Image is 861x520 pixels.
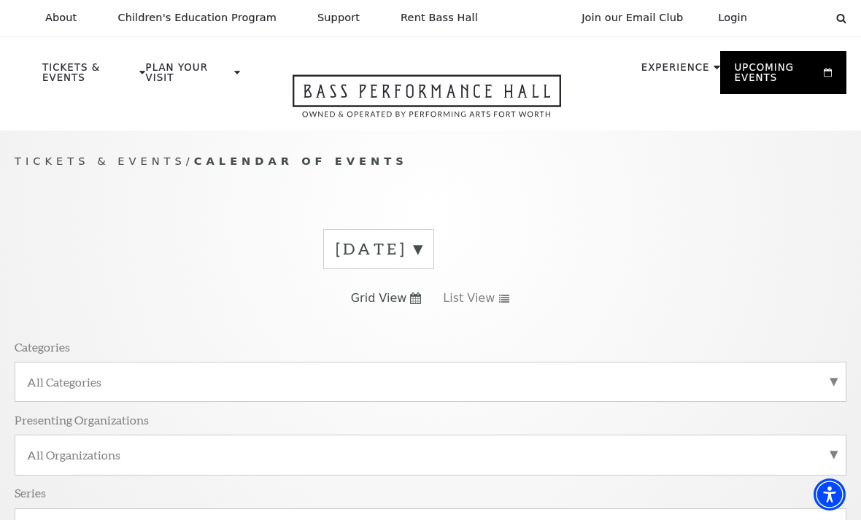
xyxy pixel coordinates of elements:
[351,290,407,306] span: Grid View
[146,63,231,90] p: Plan Your Visit
[194,155,408,167] span: Calendar of Events
[336,238,422,260] label: [DATE]
[27,447,834,462] label: All Organizations
[401,12,478,24] p: Rent Bass Hall
[15,152,846,171] p: /
[641,63,710,80] p: Experience
[443,290,495,306] span: List View
[814,478,846,511] div: Accessibility Menu
[771,11,822,25] select: Select:
[117,12,277,24] p: Children's Education Program
[15,155,186,167] span: Tickets & Events
[42,63,136,90] p: Tickets & Events
[15,339,70,354] p: Categories
[45,12,77,24] p: About
[27,374,834,389] label: All Categories
[735,63,820,90] p: Upcoming Events
[317,12,360,24] p: Support
[15,485,46,500] p: Series
[15,412,149,427] p: Presenting Organizations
